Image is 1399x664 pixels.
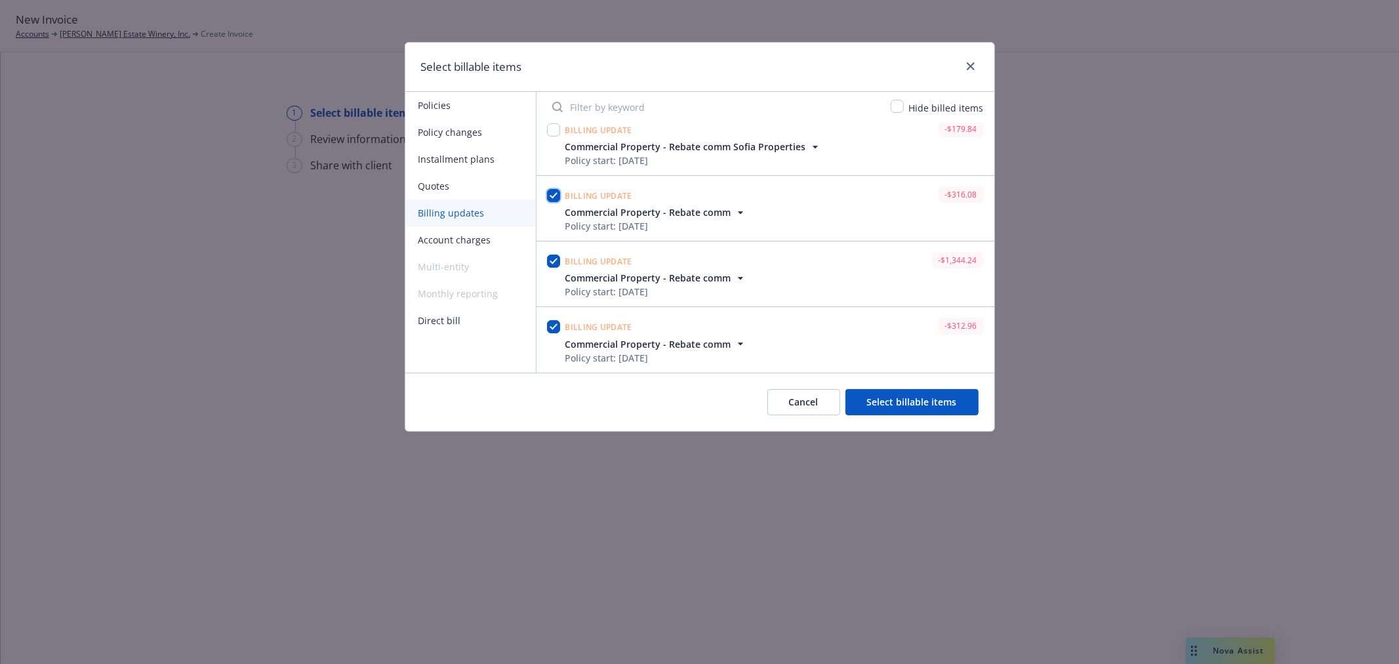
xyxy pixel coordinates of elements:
[405,146,536,173] button: Installment plans
[565,337,747,351] button: Commercial Property - Rebate comm
[405,280,536,307] span: Monthly reporting
[405,173,536,199] button: Quotes
[565,256,632,267] span: Billing update
[565,205,747,219] button: Commercial Property - Rebate comm
[565,271,731,285] span: Commercial Property - Rebate comm
[939,318,984,334] div: -$312.96
[845,389,979,415] button: Select billable items
[939,121,984,137] div: -$179.84
[565,140,822,154] button: Commercial Property - Rebate comm Sofia Properties
[565,190,632,201] span: Billing update
[909,102,984,114] span: Hide billed items
[405,226,536,253] button: Account charges
[939,186,984,203] div: -$316.08
[565,154,822,167] div: Policy start: [DATE]
[565,125,632,136] span: Billing update
[405,253,536,280] span: Multi-entity
[565,205,731,219] span: Commercial Property - Rebate comm
[565,322,632,333] span: Billing update
[767,389,840,415] button: Cancel
[405,199,536,226] button: Billing updates
[565,140,806,154] span: Commercial Property - Rebate comm Sofia Properties
[421,58,522,75] h1: Select billable items
[932,252,984,268] div: -$1,344.24
[565,337,731,351] span: Commercial Property - Rebate comm
[405,92,536,119] button: Policies
[405,119,536,146] button: Policy changes
[565,351,747,365] div: Policy start: [DATE]
[565,271,747,285] button: Commercial Property - Rebate comm
[565,219,747,233] div: Policy start: [DATE]
[963,58,979,74] a: close
[565,285,747,299] div: Policy start: [DATE]
[405,307,536,334] button: Direct bill
[544,94,883,120] input: Filter by keyword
